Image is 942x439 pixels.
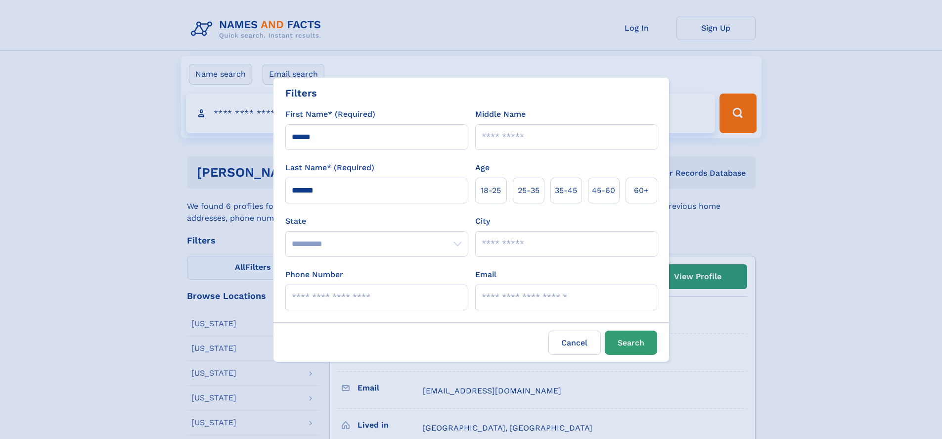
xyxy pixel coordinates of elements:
label: City [475,215,490,227]
div: Filters [285,86,317,100]
label: State [285,215,467,227]
button: Search [605,331,657,355]
label: Email [475,269,496,281]
label: Cancel [548,331,601,355]
span: 45‑60 [592,185,615,196]
label: Age [475,162,490,174]
label: Last Name* (Required) [285,162,374,174]
span: 25‑35 [518,185,539,196]
label: Middle Name [475,108,526,120]
span: 35‑45 [555,185,577,196]
label: Phone Number [285,269,343,281]
label: First Name* (Required) [285,108,375,120]
span: 60+ [634,185,649,196]
span: 18‑25 [481,185,501,196]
